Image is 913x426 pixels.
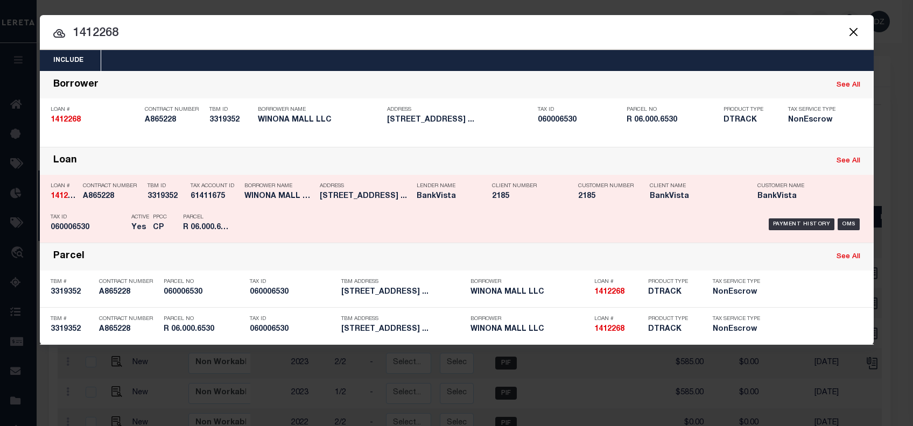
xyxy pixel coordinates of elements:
p: Tax Service Type [713,316,761,322]
p: Address [387,106,532,113]
div: OMS [838,218,860,230]
p: Parcel [183,214,231,221]
h5: WINONA MALL LLC [470,288,589,297]
h5: CP [153,223,167,232]
p: TBM ID [209,106,252,113]
p: Customer Number [578,183,634,189]
p: PPCC [153,214,167,221]
strong: 1412268 [51,116,81,124]
p: Tax Service Type [713,279,761,285]
h5: Yes [131,223,148,232]
p: TBM ID [148,183,185,189]
h5: 24685 COUNTY ROAD 7 WINONA MN ... [320,192,411,201]
h5: 1412268 [594,288,643,297]
h5: 3319352 [148,192,185,201]
p: Loan # [51,106,139,113]
h5: A865228 [99,288,158,297]
p: Borrower [470,316,589,322]
h5: A865228 [83,192,142,201]
h5: 24685 COUNTY ROAD 7 WINONA MN ... [387,116,532,125]
h5: 060006530 [250,288,336,297]
strong: 1412268 [51,193,81,200]
p: Active [131,214,149,221]
p: Borrower Name [258,106,382,113]
p: Contract Number [99,279,158,285]
p: Tax ID [250,279,336,285]
button: Close [847,25,861,39]
h5: R 06.000.6530 [627,116,718,125]
strong: 1412268 [594,325,624,333]
input: Start typing... [40,24,874,43]
p: Client Name [650,183,741,189]
p: Product Type [724,106,772,113]
p: Parcel No [164,316,244,322]
h5: DTRACK [648,325,697,334]
h5: WINONA MALL LLC [470,325,589,334]
h5: 24685 COUNTY ROAD 7 WINONA MN ... [341,325,465,334]
h5: 3319352 [51,325,94,334]
p: TBM Address [341,316,465,322]
p: Tax Account ID [191,183,239,189]
h5: WINONA MALL LLC [258,116,382,125]
h5: NonEscrow [713,325,761,334]
p: Product Type [648,316,697,322]
h5: WINONA MALL LLC [244,192,314,201]
p: Product Type [648,279,697,285]
a: See All [837,158,860,165]
p: Contract Number [83,183,142,189]
h5: 060006530 [538,116,621,125]
p: Client Number [492,183,562,189]
h5: 3319352 [51,288,94,297]
p: Loan # [594,316,643,322]
h5: R 06.000.6530 [183,223,231,232]
p: Lender Name [417,183,476,189]
div: Borrower [53,79,99,91]
h5: 060006530 [250,325,336,334]
p: Borrower [470,279,589,285]
h5: 060006530 [51,223,126,232]
h5: NonEscrow [713,288,761,297]
h5: 61411675 [191,192,239,201]
button: Include [40,50,97,71]
h5: 1412268 [51,192,78,201]
h5: 1412268 [51,116,139,125]
p: Parcel No [164,279,244,285]
p: TBM # [51,316,94,322]
h5: 2185 [492,192,562,201]
div: Parcel [53,251,85,263]
p: Loan # [594,279,643,285]
p: TBM # [51,279,94,285]
p: Customer Name [757,183,849,189]
h5: BankVista [650,192,741,201]
p: Loan # [51,183,78,189]
p: Tax Service Type [788,106,842,113]
h5: 24685 COUNTY ROAD 7 WINONA MN ... [341,288,465,297]
p: Address [320,183,411,189]
h5: 1412268 [594,325,643,334]
p: Tax ID [538,106,621,113]
h5: 060006530 [164,288,244,297]
h5: 2185 [578,192,632,201]
h5: 3319352 [209,116,252,125]
a: See All [837,253,860,260]
h5: BankVista [757,192,849,201]
p: Contract Number [145,106,204,113]
h5: A865228 [99,325,158,334]
p: Tax ID [250,316,336,322]
h5: BankVista [417,192,476,201]
div: Payment History [769,218,835,230]
p: Tax ID [51,214,126,221]
p: TBM Address [341,279,465,285]
div: Loan [53,155,77,167]
p: Borrower Name [244,183,314,189]
h5: R 06.000.6530 [164,325,244,334]
p: Contract Number [99,316,158,322]
h5: DTRACK [724,116,772,125]
p: Parcel No [627,106,718,113]
a: See All [837,82,860,89]
h5: A865228 [145,116,204,125]
h5: DTRACK [648,288,697,297]
strong: 1412268 [594,288,624,296]
h5: NonEscrow [788,116,842,125]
